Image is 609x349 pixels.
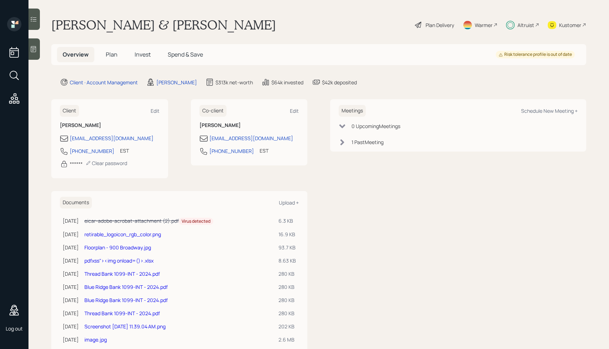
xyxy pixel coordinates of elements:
[260,147,269,154] div: EST
[84,217,179,224] span: eicar-adobe-acrobat-attachment (2).pdf
[63,283,79,291] div: [DATE]
[279,217,296,224] div: 6.3 KB
[120,147,129,154] div: EST
[6,325,23,332] div: Log out
[63,336,79,343] div: [DATE]
[84,270,160,277] a: Thread Bank 1099-INT - 2024.pdf
[199,105,227,117] h6: Co-client
[168,51,203,58] span: Spend & Save
[84,231,161,238] a: retirable_logoicon_rgb_color.png
[60,122,160,128] h6: [PERSON_NAME]
[84,284,168,290] a: Blue Ridge Bank 1099-INT - 2024.pdf
[559,21,581,29] div: Kustomer
[279,244,296,251] div: 93.7 KB
[63,310,79,317] div: [DATE]
[209,147,254,155] div: [PHONE_NUMBER]
[63,323,79,330] div: [DATE]
[521,107,578,114] div: Schedule New Meeting +
[199,122,299,128] h6: [PERSON_NAME]
[70,79,138,86] div: Client · Account Management
[84,323,166,330] a: Screenshot [DATE] 11.39.04 AM.png
[70,147,114,155] div: [PHONE_NUMBER]
[352,138,384,146] div: 1 Past Meeting
[339,105,366,117] h6: Meetings
[517,21,534,29] div: Altruist
[84,310,160,317] a: Thread Bank 1099-INT - 2024.pdf
[209,134,293,142] div: [EMAIL_ADDRESS][DOMAIN_NAME]
[135,51,151,58] span: Invest
[63,296,79,304] div: [DATE]
[182,218,210,224] div: Virus detected
[279,231,296,238] div: 16.9 KB
[352,122,400,130] div: 0 Upcoming Meeting s
[279,283,296,291] div: 280 KB
[70,134,153,142] div: [EMAIL_ADDRESS][DOMAIN_NAME]
[63,244,79,251] div: [DATE]
[63,270,79,277] div: [DATE]
[63,51,89,58] span: Overview
[84,336,107,343] a: image.jpg
[279,257,296,264] div: 8.63 KB
[84,244,151,251] a: Floorplan - 900 Broadway.jpg
[279,270,296,277] div: 280 KB
[151,107,160,114] div: Edit
[63,217,79,224] div: [DATE]
[63,231,79,238] div: [DATE]
[279,336,296,343] div: 2.6 MB
[84,217,213,224] a: eicar-adobe-acrobat-attachment (2).pdfVirus detected
[279,310,296,317] div: 280 KB
[290,107,299,114] div: Edit
[60,197,92,208] h6: Documents
[271,79,303,86] div: $64k invested
[156,79,197,86] div: [PERSON_NAME]
[60,105,79,117] h6: Client
[84,297,168,303] a: Blue Ridge Bank 1099-INT - 2024.pdf
[322,79,357,86] div: $42k deposited
[499,52,572,58] div: Risk tolerance profile is out of date
[106,51,118,58] span: Plan
[475,21,493,29] div: Warmer
[279,199,299,206] div: Upload +
[85,160,127,166] div: Clear password
[426,21,454,29] div: Plan Delivery
[51,17,276,33] h1: [PERSON_NAME] & [PERSON_NAME]
[279,323,296,330] div: 202 KB
[63,257,79,264] div: [DATE]
[215,79,253,86] div: $313k net-worth
[84,257,153,264] a: pdfxss"><img onload=()>.xlsx
[279,296,296,304] div: 280 KB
